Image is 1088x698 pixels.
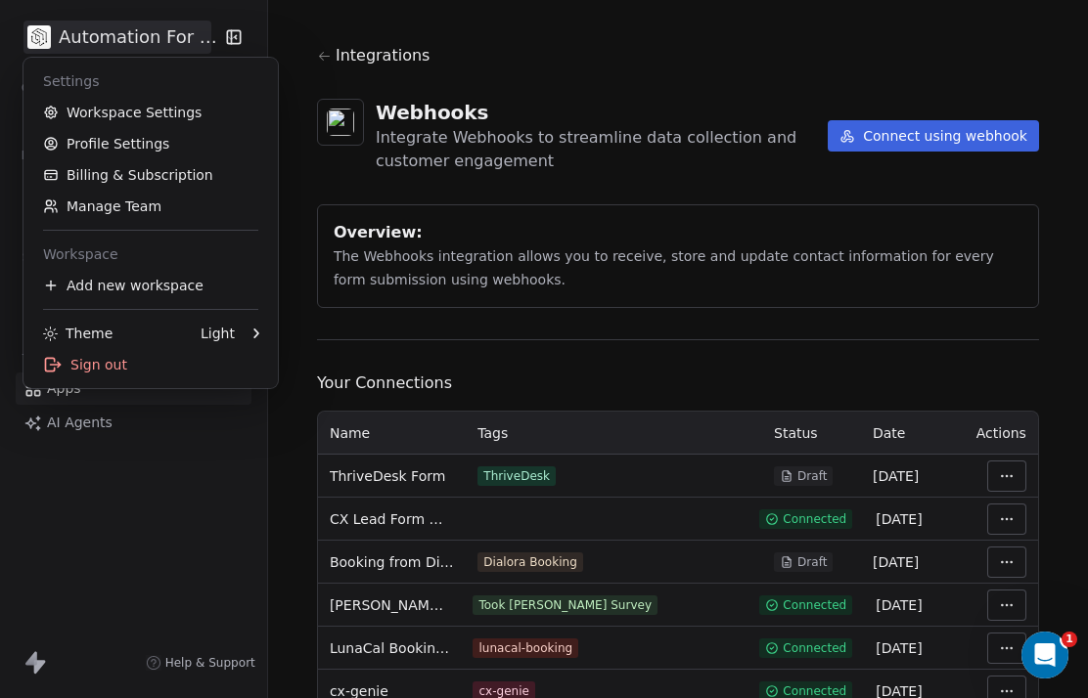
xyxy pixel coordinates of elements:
[31,270,270,301] div: Add new workspace
[31,128,270,159] a: Profile Settings
[31,349,270,380] div: Sign out
[1062,632,1077,647] span: 1
[31,159,270,191] a: Billing & Subscription
[1021,632,1068,678] iframe: Intercom live chat
[201,324,235,343] div: Light
[31,97,270,128] a: Workspace Settings
[43,324,113,343] div: Theme
[31,191,270,222] a: Manage Team
[31,239,270,270] div: Workspace
[31,65,270,97] div: Settings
